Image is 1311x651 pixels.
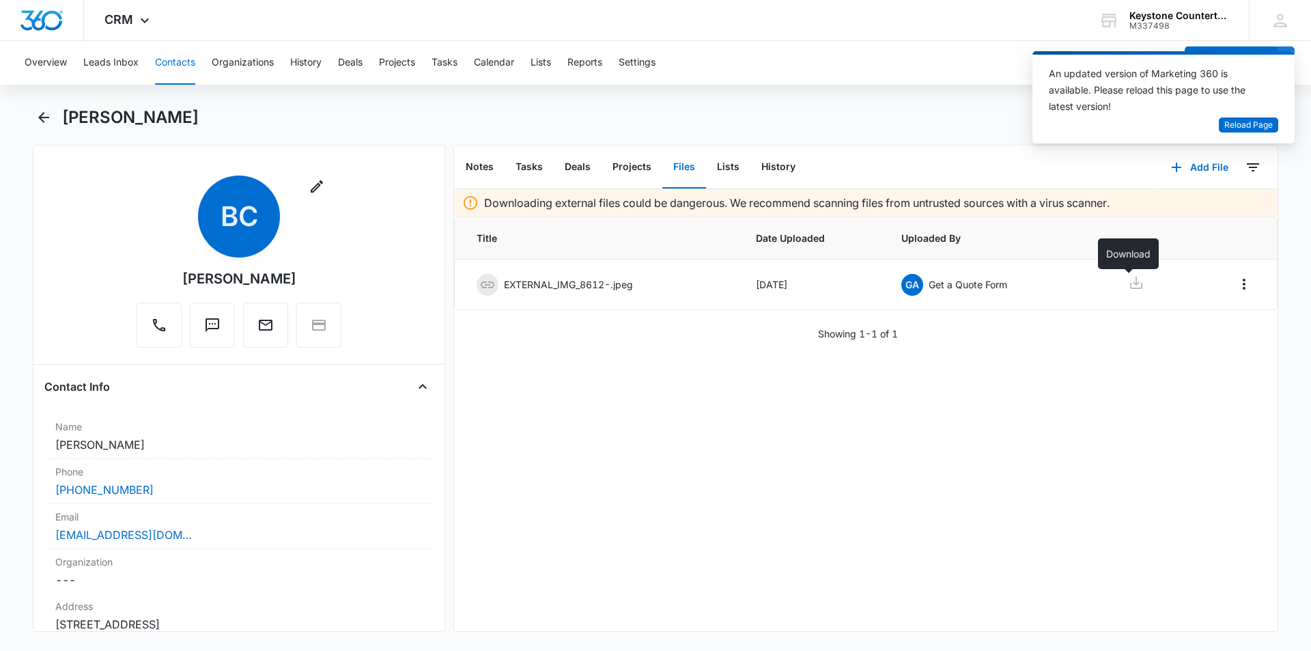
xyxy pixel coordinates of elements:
[55,465,423,479] label: Phone
[1233,273,1255,295] button: Overflow Menu
[1224,119,1273,132] span: Reload Page
[1129,21,1229,31] div: account id
[44,414,434,459] div: Name[PERSON_NAME]
[750,146,806,189] button: History
[55,599,423,613] label: Address
[432,41,457,85] button: Tasks
[243,324,288,335] a: Email
[243,303,288,348] button: Email
[104,12,133,27] span: CRM
[55,510,423,524] label: Email
[455,146,505,189] button: Notes
[44,378,110,395] h4: Contact Info
[190,303,235,348] button: Text
[55,527,192,543] a: [EMAIL_ADDRESS][DOMAIN_NAME]
[1098,238,1159,269] div: Download
[155,41,195,85] button: Contacts
[338,41,363,85] button: Deals
[739,260,884,310] td: [DATE]
[83,41,139,85] button: Leads Inbox
[1157,151,1242,184] button: Add File
[1185,46,1277,79] button: Add Contact
[531,41,551,85] button: Lists
[44,594,434,639] div: Address[STREET_ADDRESS]
[901,274,923,296] span: Ga
[198,176,280,258] span: BC
[182,268,296,289] div: [PERSON_NAME]
[55,419,423,434] label: Name
[567,41,602,85] button: Reports
[412,376,434,398] button: Close
[44,459,434,504] div: Phone[PHONE_NUMBER]
[379,41,415,85] button: Projects
[44,549,434,594] div: Organization---
[55,437,423,453] dd: [PERSON_NAME]
[554,146,602,189] button: Deals
[55,555,423,569] label: Organization
[477,231,723,245] span: Title
[44,504,434,549] div: Email[EMAIL_ADDRESS][DOMAIN_NAME]
[137,324,182,335] a: Call
[212,41,274,85] button: Organizations
[484,195,1110,211] p: Downloading external files could be dangerous. We recommend scanning files from untrusted sources...
[706,146,750,189] button: Lists
[901,231,1074,245] span: Uploaded By
[756,231,868,245] span: Date Uploaded
[33,107,54,128] button: Back
[818,327,898,341] p: Showing 1-1 of 1
[505,146,554,189] button: Tasks
[55,616,423,633] dd: [STREET_ADDRESS]
[504,277,633,292] p: EXTERNAL_IMG_8612-.jpeg
[619,41,655,85] button: Settings
[474,41,514,85] button: Calendar
[290,41,322,85] button: History
[55,572,423,588] dd: ---
[62,107,199,128] h1: [PERSON_NAME]
[929,277,1007,292] p: Get a Quote Form
[1129,10,1229,21] div: account name
[25,41,67,85] button: Overview
[602,146,662,189] button: Projects
[190,324,235,335] a: Text
[662,146,706,189] button: Files
[55,482,154,498] a: [PHONE_NUMBER]
[1219,117,1278,133] button: Reload Page
[137,303,182,348] button: Call
[1049,66,1262,115] div: An updated version of Marketing 360 is available. Please reload this page to use the latest version!
[1242,156,1264,178] button: Filters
